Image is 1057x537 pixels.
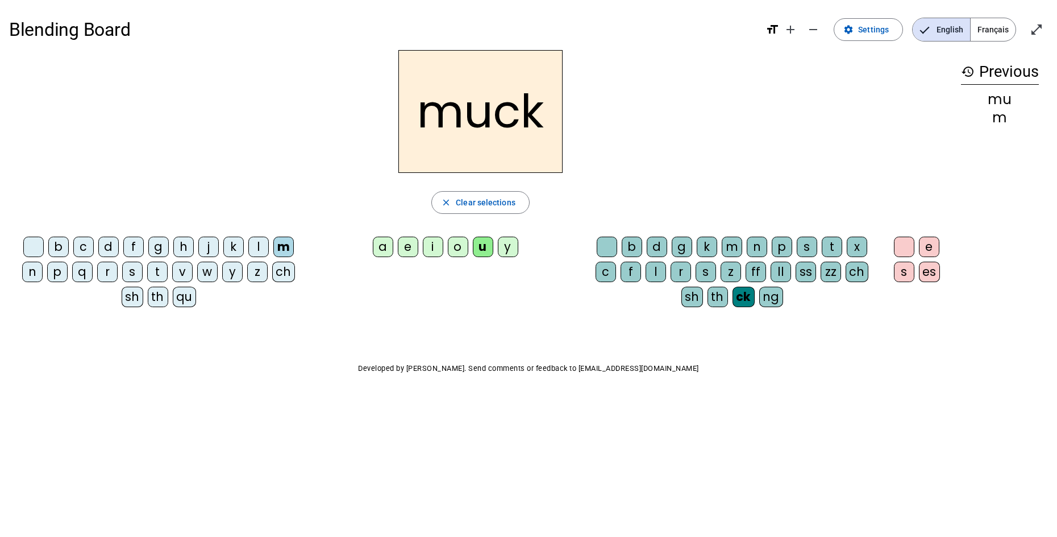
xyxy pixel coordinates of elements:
[919,237,939,257] div: e
[448,237,468,257] div: o
[272,262,295,282] div: ch
[747,237,767,257] div: n
[821,262,841,282] div: zz
[912,18,1016,42] mat-button-toggle-group: Language selection
[621,262,641,282] div: f
[622,237,642,257] div: b
[722,237,742,257] div: m
[681,287,703,307] div: sh
[671,262,691,282] div: r
[919,262,940,282] div: es
[894,262,914,282] div: s
[47,262,68,282] div: p
[746,262,766,282] div: ff
[73,237,94,257] div: c
[971,18,1016,41] span: Français
[708,287,728,307] div: th
[441,197,451,208] mat-icon: close
[771,262,791,282] div: ll
[122,287,143,307] div: sh
[172,262,193,282] div: v
[961,65,975,79] mat-icon: history
[398,50,563,173] h2: muck
[48,237,69,257] div: b
[248,237,269,257] div: l
[796,262,816,282] div: ss
[223,237,244,257] div: k
[97,262,118,282] div: r
[765,23,779,36] mat-icon: format_size
[847,237,867,257] div: x
[596,262,616,282] div: c
[173,287,196,307] div: qu
[122,262,143,282] div: s
[802,18,825,41] button: Decrease font size
[147,262,168,282] div: t
[173,237,194,257] div: h
[1030,23,1043,36] mat-icon: open_in_full
[198,237,219,257] div: j
[72,262,93,282] div: q
[858,23,889,36] span: Settings
[733,287,755,307] div: ck
[123,237,144,257] div: f
[697,237,717,257] div: k
[273,237,294,257] div: m
[846,262,868,282] div: ch
[22,262,43,282] div: n
[222,262,243,282] div: y
[843,24,854,35] mat-icon: settings
[373,237,393,257] div: a
[913,18,970,41] span: English
[9,362,1048,375] p: Developed by [PERSON_NAME]. Send comments or feedback to [EMAIL_ADDRESS][DOMAIN_NAME]
[696,262,716,282] div: s
[1025,18,1048,41] button: Enter full screen
[759,287,783,307] div: ng
[9,11,756,48] h1: Blending Board
[98,237,119,257] div: d
[646,262,666,282] div: l
[431,191,530,214] button: Clear selections
[784,23,797,36] mat-icon: add
[961,93,1039,106] div: mu
[822,237,842,257] div: t
[961,59,1039,85] h3: Previous
[779,18,802,41] button: Increase font size
[398,237,418,257] div: e
[148,237,169,257] div: g
[797,237,817,257] div: s
[148,287,168,307] div: th
[247,262,268,282] div: z
[423,237,443,257] div: i
[672,237,692,257] div: g
[473,237,493,257] div: u
[647,237,667,257] div: d
[197,262,218,282] div: w
[498,237,518,257] div: y
[772,237,792,257] div: p
[806,23,820,36] mat-icon: remove
[721,262,741,282] div: z
[834,18,903,41] button: Settings
[961,111,1039,125] div: m
[456,196,515,209] span: Clear selections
